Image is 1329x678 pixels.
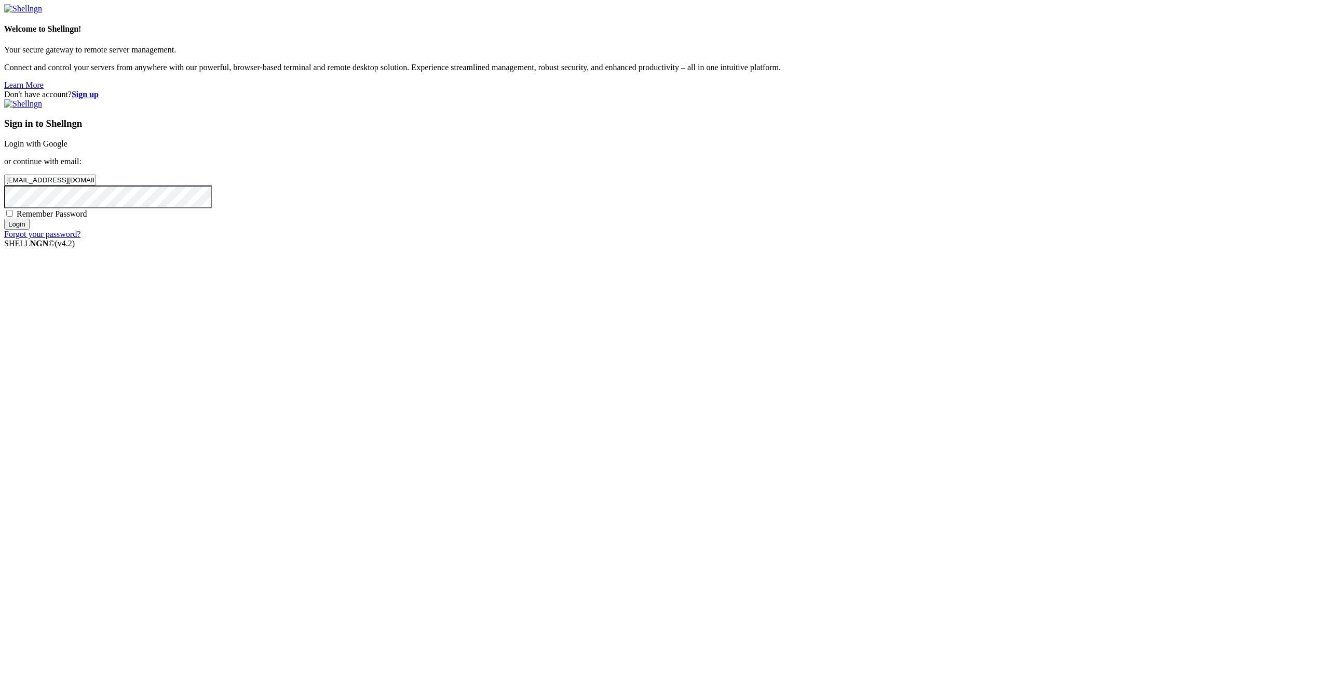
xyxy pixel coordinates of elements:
[4,63,1325,72] p: Connect and control your servers from anywhere with our powerful, browser-based terminal and remo...
[4,90,1325,99] div: Don't have account?
[4,81,44,89] a: Learn More
[4,139,67,148] a: Login with Google
[4,157,1325,166] p: or continue with email:
[6,210,13,217] input: Remember Password
[4,175,96,185] input: Email address
[30,239,49,248] b: NGN
[4,45,1325,55] p: Your secure gateway to remote server management.
[4,239,75,248] span: SHELL ©
[4,99,42,109] img: Shellngn
[72,90,99,99] a: Sign up
[4,4,42,14] img: Shellngn
[55,239,75,248] span: 4.2.0
[4,219,30,230] input: Login
[4,24,1325,34] h4: Welcome to Shellngn!
[17,209,87,218] span: Remember Password
[4,118,1325,129] h3: Sign in to Shellngn
[4,230,80,238] a: Forgot your password?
